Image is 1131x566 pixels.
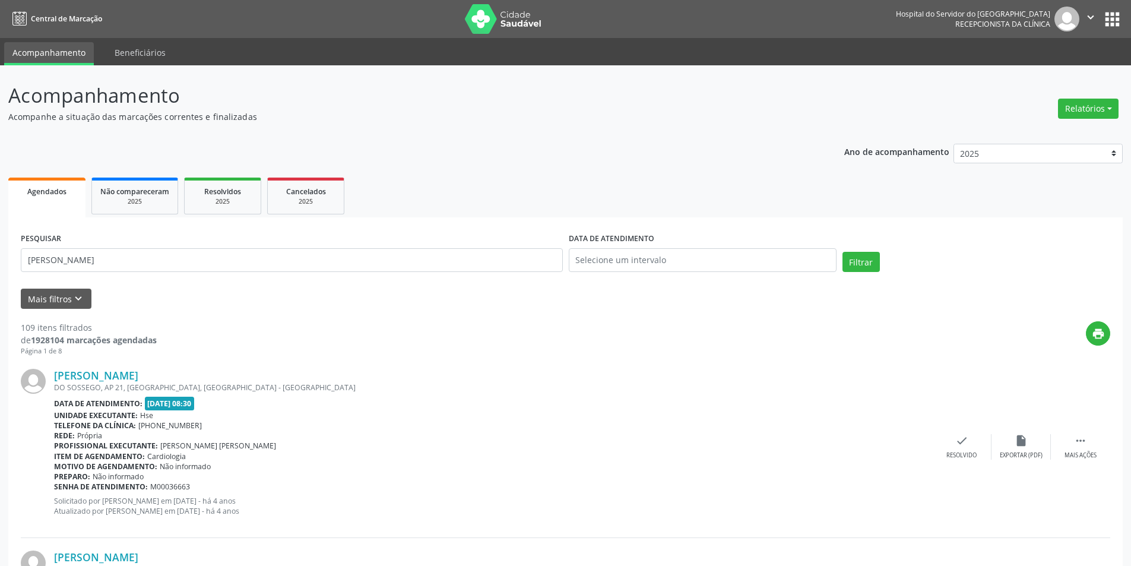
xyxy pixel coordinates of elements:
a: Acompanhamento [4,42,94,65]
span: Própria [77,431,102,441]
b: Preparo: [54,472,90,482]
div: Hospital do Servidor do [GEOGRAPHIC_DATA] [896,9,1050,19]
p: Solicitado por [PERSON_NAME] em [DATE] - há 4 anos Atualizado por [PERSON_NAME] em [DATE] - há 4 ... [54,496,932,516]
a: Beneficiários [106,42,174,63]
span: Hse [140,410,153,420]
a: [PERSON_NAME] [54,369,138,382]
div: de [21,334,157,346]
b: Data de atendimento: [54,399,142,409]
div: Página 1 de 8 [21,346,157,356]
img: img [21,369,46,394]
label: PESQUISAR [21,230,61,248]
a: Central de Marcação [8,9,102,29]
div: Exportar (PDF) [1000,451,1043,460]
button:  [1079,7,1102,31]
div: Mais ações [1065,451,1097,460]
div: 109 itens filtrados [21,321,157,334]
a: [PERSON_NAME] [54,551,138,564]
b: Rede: [54,431,75,441]
div: 2025 [100,197,169,206]
i:  [1084,11,1097,24]
b: Item de agendamento: [54,451,145,461]
b: Profissional executante: [54,441,158,451]
span: Recepcionista da clínica [955,19,1050,29]
i:  [1074,434,1087,447]
button: Filtrar [842,252,880,272]
strong: 1928104 marcações agendadas [31,334,157,346]
span: Agendados [27,186,66,197]
i: insert_drive_file [1015,434,1028,447]
span: Não informado [93,472,144,482]
p: Acompanhe a situação das marcações correntes e finalizadas [8,110,788,123]
input: Selecione um intervalo [569,248,837,272]
div: 2025 [193,197,252,206]
span: [DATE] 08:30 [145,397,195,410]
b: Motivo de agendamento: [54,461,157,472]
div: Resolvido [946,451,977,460]
span: Resolvidos [204,186,241,197]
i: print [1092,327,1105,340]
span: Cancelados [286,186,326,197]
button: apps [1102,9,1123,30]
span: Não compareceram [100,186,169,197]
span: Cardiologia [147,451,186,461]
b: Senha de atendimento: [54,482,148,492]
i: check [955,434,968,447]
span: [PERSON_NAME] [PERSON_NAME] [160,441,276,451]
img: img [1054,7,1079,31]
span: [PHONE_NUMBER] [138,420,202,431]
button: print [1086,321,1110,346]
button: Mais filtroskeyboard_arrow_down [21,289,91,309]
i: keyboard_arrow_down [72,292,85,305]
button: Relatórios [1058,99,1119,119]
p: Ano de acompanhamento [844,144,949,159]
div: 2025 [276,197,335,206]
span: Não informado [160,461,211,472]
b: Telefone da clínica: [54,420,136,431]
input: Nome, código do beneficiário ou CPF [21,248,563,272]
div: DO SOSSEGO, AP 21, [GEOGRAPHIC_DATA], [GEOGRAPHIC_DATA] - [GEOGRAPHIC_DATA] [54,382,932,393]
label: DATA DE ATENDIMENTO [569,230,654,248]
span: M00036663 [150,482,190,492]
p: Acompanhamento [8,81,788,110]
span: Central de Marcação [31,14,102,24]
b: Unidade executante: [54,410,138,420]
